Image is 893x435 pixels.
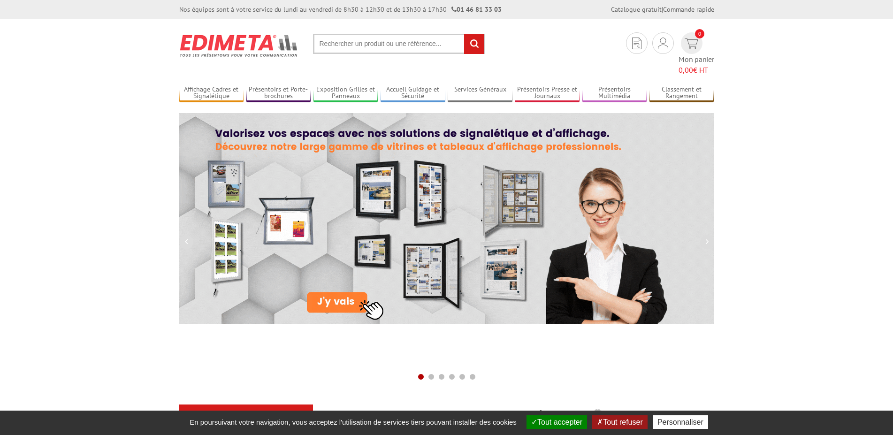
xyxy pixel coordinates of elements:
a: Affichage Cadres et Signalétique [179,85,244,101]
a: Classement et Rangement [649,85,714,101]
strong: 01 46 81 33 03 [451,5,502,14]
a: Présentoirs Multimédia [582,85,647,101]
a: Services Généraux [448,85,512,101]
span: € HT [679,65,714,76]
img: Présentoir, panneau, stand - Edimeta - PLV, affichage, mobilier bureau, entreprise [179,28,299,63]
b: Les promotions [592,406,709,425]
button: Tout accepter [527,415,587,429]
img: devis rapide [658,38,668,49]
a: Commande rapide [663,5,714,14]
a: Destockage [324,406,435,423]
a: Présentoirs Presse et Journaux [515,85,580,101]
a: Accueil Guidage et Sécurité [381,85,445,101]
div: | [611,5,714,14]
img: devis rapide [685,38,698,49]
button: Personnaliser (fenêtre modale) [653,415,708,429]
input: rechercher [464,34,484,54]
span: 0 [695,29,704,38]
button: Tout refuser [592,415,647,429]
a: nouveautés [458,406,569,423]
div: Nos équipes sont à votre service du lundi au vendredi de 8h30 à 12h30 et de 13h30 à 17h30 [179,5,502,14]
a: Exposition Grilles et Panneaux [313,85,378,101]
span: Mon panier [679,54,714,76]
a: Présentoirs et Porte-brochures [246,85,311,101]
a: Catalogue gratuit [611,5,662,14]
span: 0,00 [679,65,693,75]
span: En poursuivant votre navigation, vous acceptez l'utilisation de services tiers pouvant installer ... [185,418,521,426]
a: devis rapide 0 Mon panier 0,00€ HT [679,32,714,76]
img: devis rapide [632,38,641,49]
input: Rechercher un produit ou une référence... [313,34,485,54]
